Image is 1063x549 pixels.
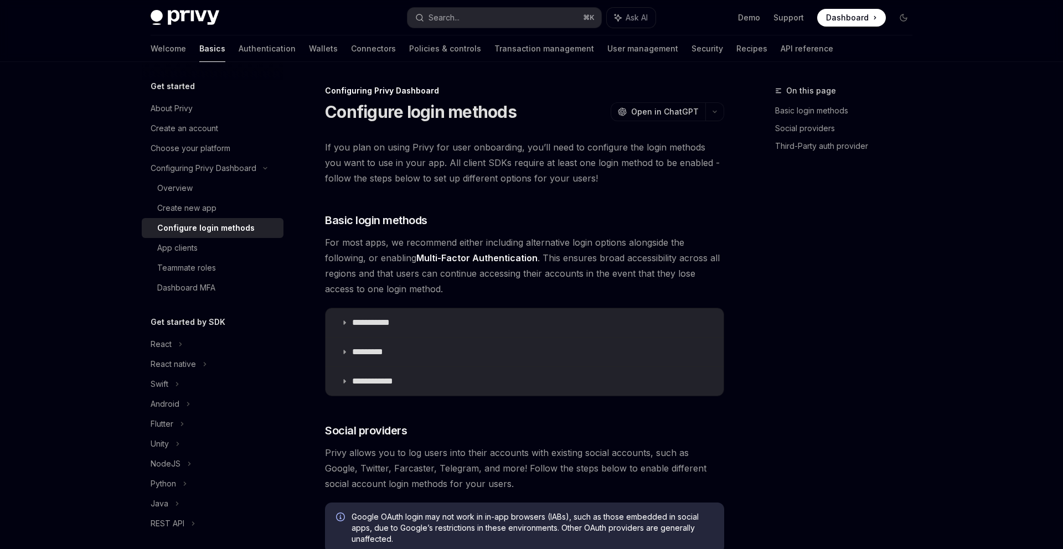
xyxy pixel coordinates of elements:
a: Overview [142,178,283,198]
div: Android [151,397,179,411]
a: Choose your platform [142,138,283,158]
a: Dashboard [817,9,886,27]
div: NodeJS [151,457,180,470]
div: React [151,338,172,351]
span: If you plan on using Privy for user onboarding, you’ll need to configure the login methods you wa... [325,139,724,186]
button: Search...⌘K [407,8,601,28]
a: Authentication [239,35,296,62]
div: Configuring Privy Dashboard [325,85,724,96]
img: dark logo [151,10,219,25]
div: Choose your platform [151,142,230,155]
h5: Get started [151,80,195,93]
div: About Privy [151,102,193,115]
span: Open in ChatGPT [631,106,699,117]
button: Toggle dark mode [895,9,912,27]
div: Teammate roles [157,261,216,274]
a: Transaction management [494,35,594,62]
a: Wallets [309,35,338,62]
a: About Privy [142,99,283,118]
span: ⌘ K [583,13,595,22]
h5: Get started by SDK [151,315,225,329]
span: Privy allows you to log users into their accounts with existing social accounts, such as Google, ... [325,445,724,491]
a: Recipes [736,35,767,62]
span: Dashboard [826,12,869,23]
div: Search... [429,11,460,24]
div: React native [151,358,196,371]
span: Basic login methods [325,213,427,228]
button: Open in ChatGPT [611,102,705,121]
a: Welcome [151,35,186,62]
div: App clients [157,241,198,255]
span: For most apps, we recommend either including alternative login options alongside the following, o... [325,235,724,297]
a: Dashboard MFA [142,278,283,298]
a: Social providers [775,120,921,137]
div: Python [151,477,176,490]
svg: Info [336,512,347,524]
a: Create an account [142,118,283,138]
a: Teammate roles [142,258,283,278]
div: Dashboard MFA [157,281,215,294]
span: Ask AI [626,12,648,23]
span: On this page [786,84,836,97]
div: Create an account [151,122,218,135]
a: App clients [142,238,283,258]
a: Connectors [351,35,396,62]
span: Google OAuth login may not work in in-app browsers (IABs), such as those embedded in social apps,... [352,511,713,545]
a: Support [773,12,804,23]
a: Security [692,35,723,62]
a: User management [607,35,678,62]
div: Configuring Privy Dashboard [151,162,256,175]
a: Multi-Factor Authentication [416,252,538,264]
a: Basics [199,35,225,62]
div: Flutter [151,417,173,431]
div: REST API [151,517,184,530]
a: Policies & controls [409,35,481,62]
a: Basic login methods [775,102,921,120]
a: Create new app [142,198,283,218]
a: API reference [781,35,833,62]
div: Swift [151,377,168,391]
h1: Configure login methods [325,102,517,122]
a: Configure login methods [142,218,283,238]
div: Java [151,497,168,510]
span: Social providers [325,423,407,438]
div: Overview [157,182,193,195]
button: Ask AI [607,8,656,28]
a: Third-Party auth provider [775,137,921,155]
a: Demo [738,12,760,23]
div: Create new app [157,201,216,215]
div: Unity [151,437,169,450]
div: Configure login methods [157,221,255,235]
